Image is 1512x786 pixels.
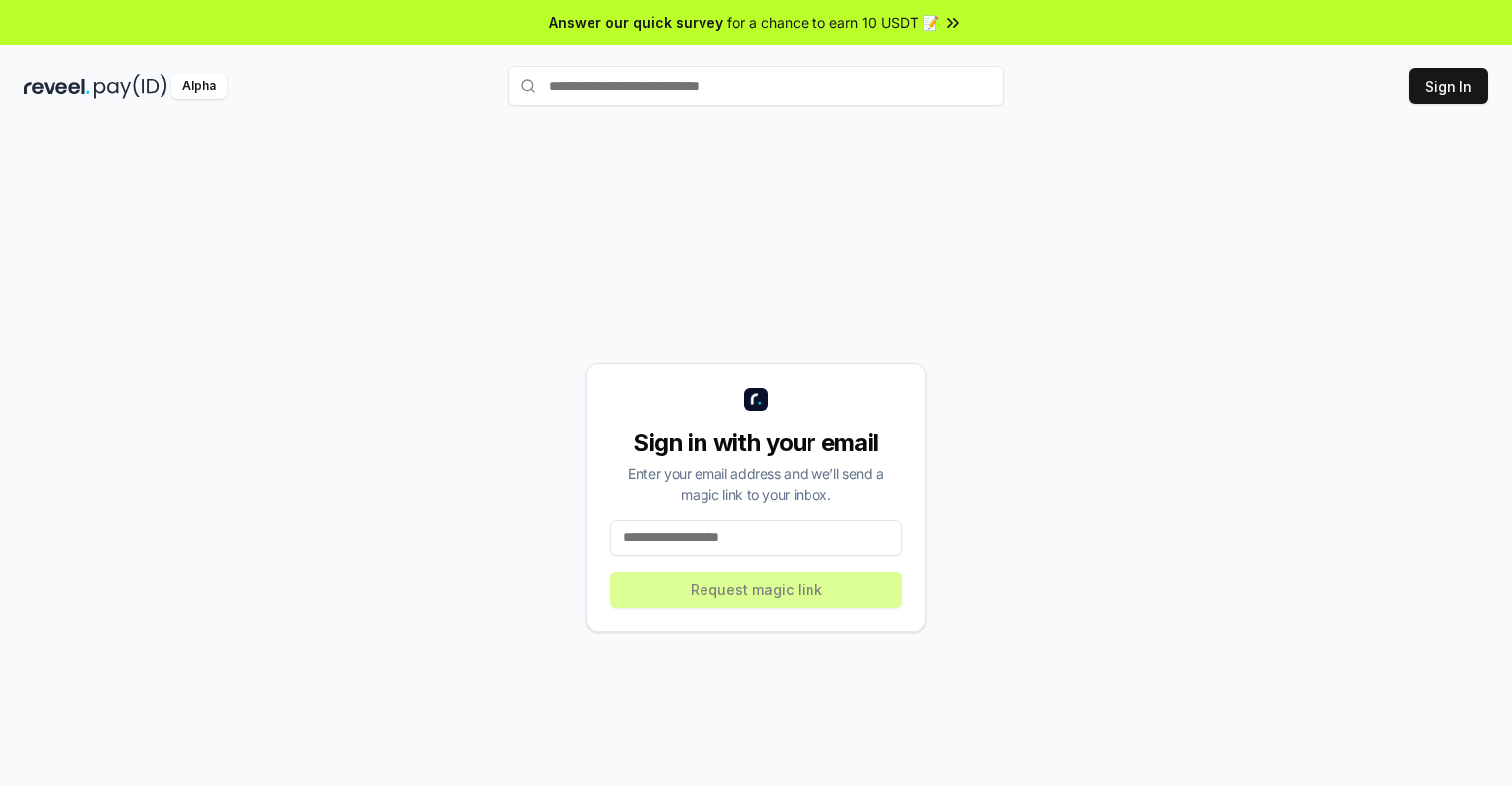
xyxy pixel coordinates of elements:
[94,74,167,99] img: pay_id
[744,388,768,411] img: logo_small
[1409,68,1488,104] button: Sign In
[24,74,90,99] img: reveel_dark
[610,427,902,459] div: Sign in with your email
[549,12,723,33] span: Answer our quick survey
[727,12,939,33] span: for a chance to earn 10 USDT 📝
[610,463,902,505] div: Enter your email address and we’ll send a magic link to your inbox.
[171,74,227,99] div: Alpha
